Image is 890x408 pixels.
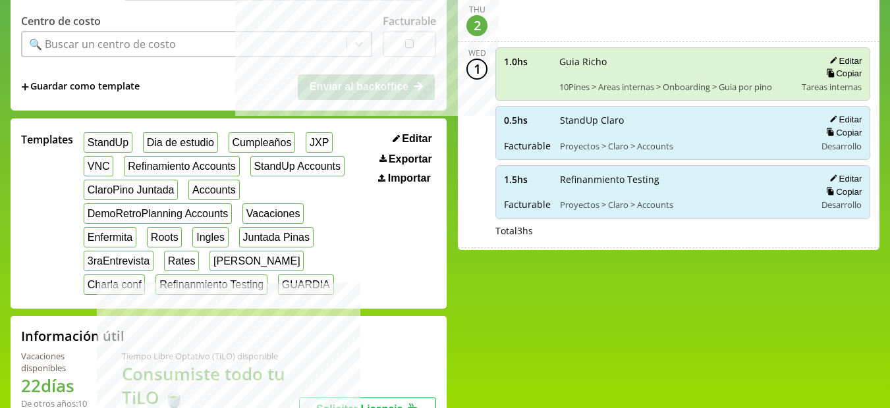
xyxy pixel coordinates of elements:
[122,350,299,362] div: Tiempo Libre Optativo (TiLO) disponible
[84,251,153,271] button: 3raEntrevista
[21,14,101,28] label: Centro de costo
[495,224,870,237] div: Total 3 hs
[21,350,90,374] div: Vacaciones disponibles
[559,55,793,68] span: Guia Richo
[143,132,218,153] button: Dia de estudio
[84,180,178,200] button: ClaroPino Juntada
[504,140,551,152] span: Facturable
[469,4,486,15] div: Thu
[825,173,862,184] button: Editar
[402,133,431,145] span: Editar
[21,374,90,397] h1: 22 días
[229,132,295,153] button: Cumpleaños
[164,251,199,271] button: Rates
[389,153,432,165] span: Exportar
[84,274,145,295] button: Charla conf
[147,227,182,247] button: Roots
[504,55,550,68] span: 1.0 hs
[559,81,793,93] span: 10Pines > Areas internas > Onboarding > Guia por pino
[84,203,232,224] button: DemoRetroPlanning Accounts
[821,140,862,152] span: Desarrollo
[466,59,487,80] div: 1
[21,132,73,147] span: Templates
[278,274,334,295] button: GUARDIA
[560,114,806,126] span: StandUp Claro
[504,173,551,186] span: 1.5 hs
[560,173,806,186] span: Refinanmiento Testing
[84,132,132,153] button: StandUp
[389,132,436,145] button: Editar
[504,114,551,126] span: 0.5 hs
[21,327,125,345] h2: Información útil
[242,203,304,224] button: Vacaciones
[84,227,136,247] button: Enfermita
[466,15,487,36] div: 2
[21,80,140,94] span: +Guardar como template
[306,132,333,153] button: JXP
[239,227,314,247] button: Juntada Pinas
[124,156,239,176] button: Refinamiento Accounts
[192,227,228,247] button: Ingles
[822,68,862,79] button: Copiar
[822,186,862,197] button: Copiar
[504,198,551,211] span: Facturable
[155,274,267,295] button: Refinanmiento Testing
[29,37,176,51] div: 🔍 Buscar un centro de costo
[21,80,29,94] span: +
[468,47,486,59] div: Wed
[825,114,862,125] button: Editar
[825,55,862,66] button: Editar
[822,127,862,138] button: Copiar
[375,153,436,166] button: Exportar
[821,199,862,211] span: Desarrollo
[560,199,806,211] span: Proyectos > Claro > Accounts
[188,180,239,200] button: Accounts
[84,156,113,176] button: VNC
[250,156,345,176] button: StandUp Accounts
[383,14,436,28] label: Facturable
[560,140,806,152] span: Proyectos > Claro > Accounts
[209,251,304,271] button: [PERSON_NAME]
[388,172,431,184] span: Importar
[802,81,862,93] span: Tareas internas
